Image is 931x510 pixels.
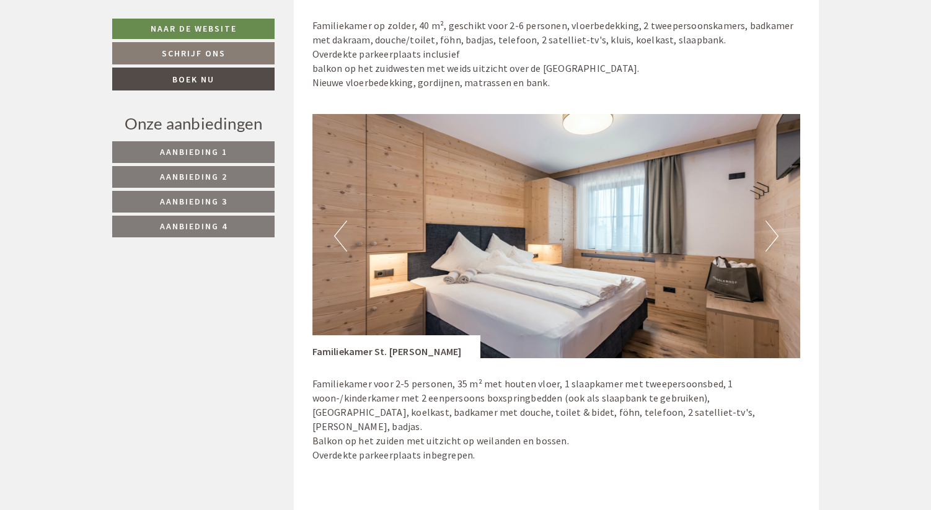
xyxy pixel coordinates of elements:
[172,74,214,85] font: Boek nu
[416,332,469,343] font: Versturen
[112,68,275,90] a: Boek nu
[222,7,266,19] font: Maandag
[312,434,569,447] font: Balkon op het zuiden met uitzicht op weilanden en bossen.
[19,97,85,106] font: [GEOGRAPHIC_DATA]
[312,449,475,461] font: Overdekte parkeerplaats inbegrepen.
[294,234,308,242] font: 10:40
[312,114,801,358] img: afbeelding
[19,107,309,233] font: Geachte heer [PERSON_NAME], hartelijk dank voor uw aanvraag en vooral voor uw hernieuwde interess...
[160,146,227,157] font: Aanbieding 1
[312,377,756,433] font: Familiekamer voor 2-5 personen, 35 m² met houten vloer, 1 slaapkamer met tweepersoonsbed, 1 woon-...
[112,19,275,39] a: Naar de website
[312,345,462,358] font: Familiekamer St. [PERSON_NAME]
[312,76,550,89] font: Nieuwe vloerbedekking, gordijnen, matrassen en bank.
[312,48,461,60] font: Overdekte parkeerplaats inclusief
[151,23,237,34] font: Naar de website
[455,80,469,87] font: 10:27
[766,221,779,252] button: Volgende
[312,62,640,74] font: balkon op het zuidwesten met weids uitzicht over de [GEOGRAPHIC_DATA].
[162,48,226,59] font: Schrijf ons
[397,325,488,348] button: Versturen
[160,221,227,232] font: Aanbieding 4
[334,221,347,252] button: Vorig
[312,19,794,46] font: Familiekamer op zolder, 40 m², geschikt voor 2-6 personen, vloerbedekking, 2 tweepersoonskamers, ...
[160,196,227,207] font: Aanbieding 3
[125,113,262,133] font: Onze aanbiedingen
[112,42,275,65] a: Schrijf ons
[160,171,227,182] font: Aanbieding 2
